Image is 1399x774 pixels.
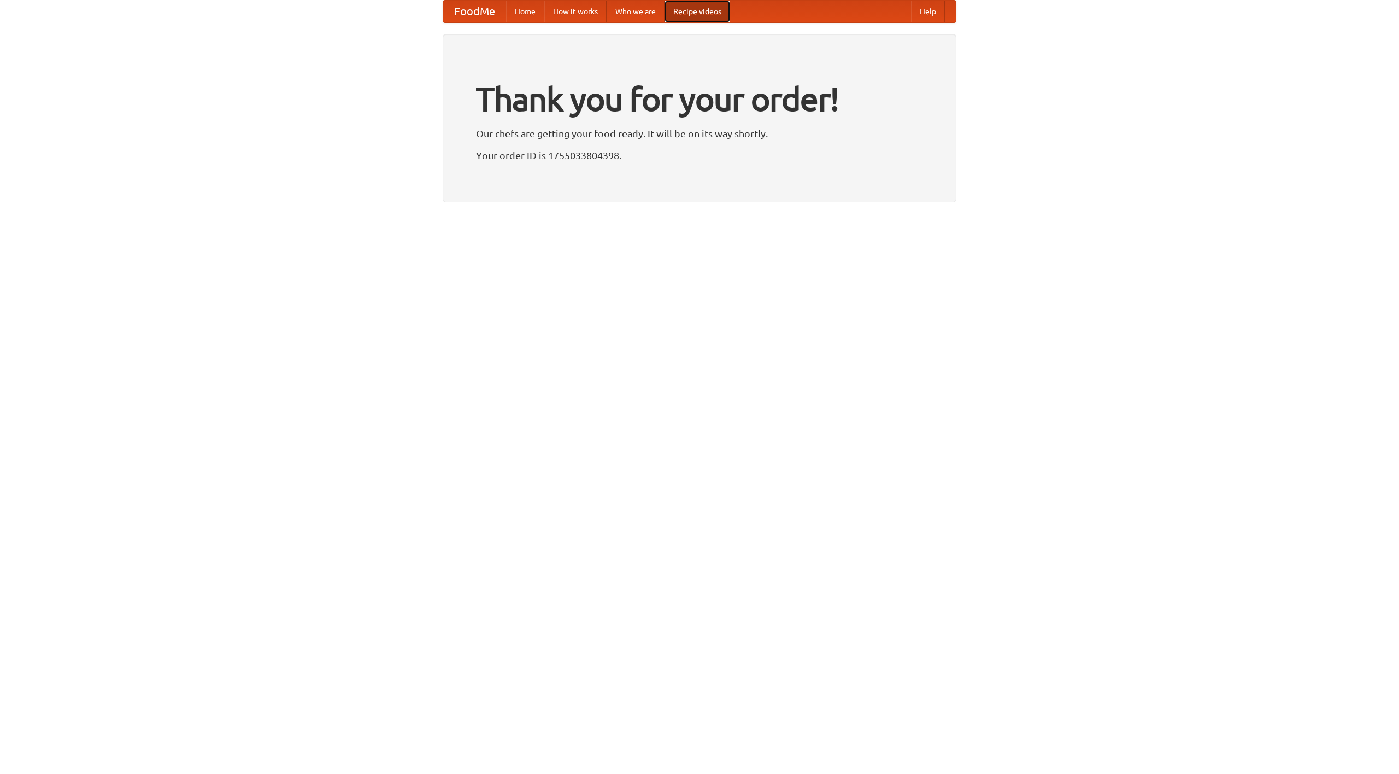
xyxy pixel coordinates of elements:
a: How it works [544,1,607,22]
p: Our chefs are getting your food ready. It will be on its way shortly. [476,125,923,142]
a: Who we are [607,1,665,22]
a: Home [506,1,544,22]
a: Help [911,1,945,22]
h1: Thank you for your order! [476,73,923,125]
p: Your order ID is 1755033804398. [476,147,923,164]
a: FoodMe [443,1,506,22]
a: Recipe videos [665,1,730,22]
